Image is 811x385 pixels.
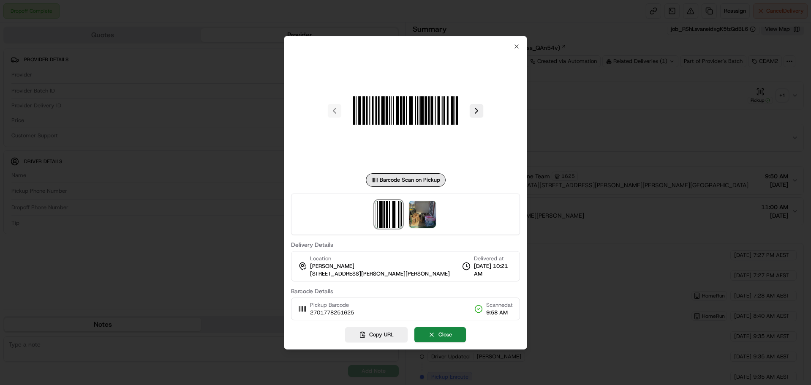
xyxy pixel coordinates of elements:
[310,301,354,309] span: Pickup Barcode
[310,255,331,262] span: Location
[310,262,354,270] span: [PERSON_NAME]
[474,255,513,262] span: Delivered at
[310,309,354,317] span: 2701778251625
[345,327,408,342] button: Copy URL
[409,201,436,228] img: photo_proof_of_delivery image
[486,309,513,317] span: 9:58 AM
[375,201,402,228] img: barcode_scan_on_pickup image
[414,327,466,342] button: Close
[291,242,520,248] label: Delivery Details
[291,288,520,294] label: Barcode Details
[310,270,450,278] span: [STREET_ADDRESS][PERSON_NAME][PERSON_NAME]
[474,262,513,278] span: [DATE] 10:21 AM
[366,173,446,187] div: Barcode Scan on Pickup
[486,301,513,309] span: Scanned at
[345,50,466,172] img: barcode_scan_on_pickup image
